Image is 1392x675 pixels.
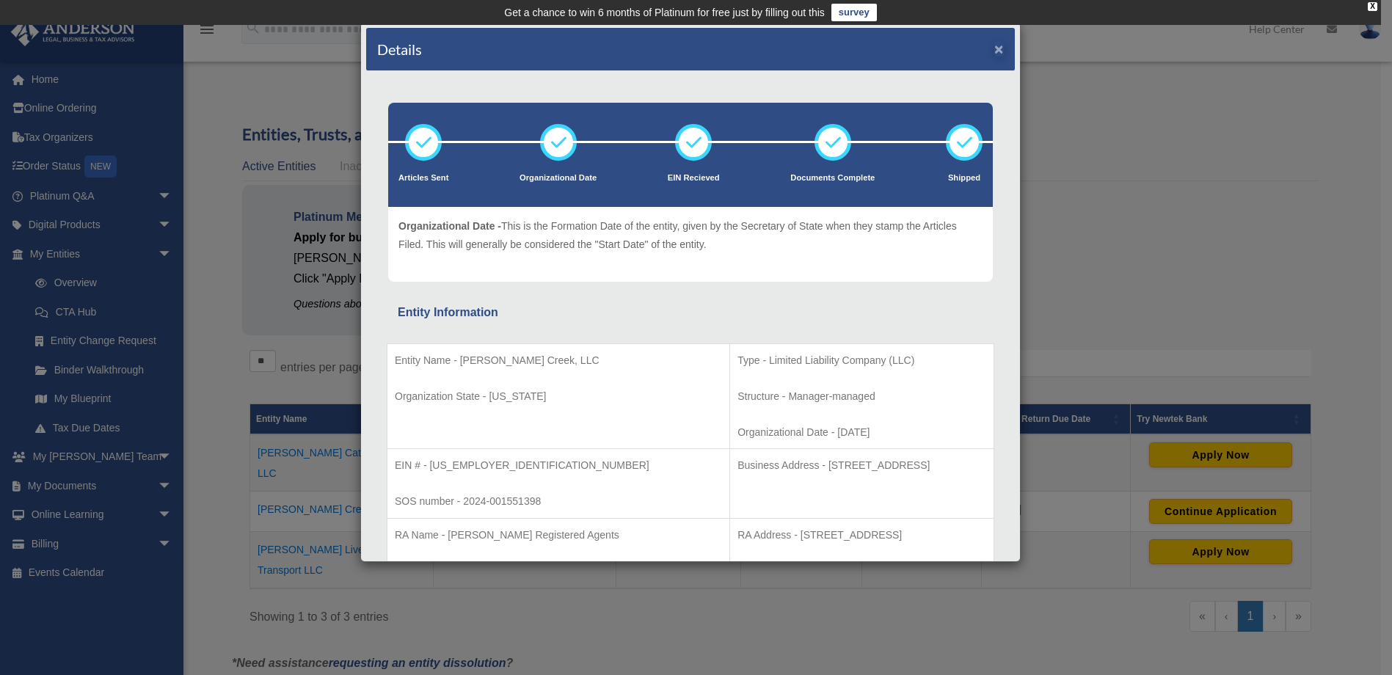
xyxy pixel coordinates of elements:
h4: Details [377,39,422,59]
p: SOS number - 2024-001551398 [395,492,722,511]
p: Documents Complete [790,171,875,186]
p: Articles Sent [398,171,448,186]
div: Get a chance to win 6 months of Platinum for free just by filling out this [504,4,825,21]
div: Entity Information [398,302,983,323]
p: RA Name - [PERSON_NAME] Registered Agents [395,526,722,544]
p: EIN Recieved [668,171,720,186]
p: RA Address - [STREET_ADDRESS] [737,526,986,544]
a: survey [831,4,877,21]
div: close [1368,2,1377,11]
p: Type - Limited Liability Company (LLC) [737,351,986,370]
p: This is the Formation Date of the entity, given by the Secretary of State when they stamp the Art... [398,217,983,253]
span: Organizational Date - [398,220,501,232]
p: Organizational Date - [DATE] [737,423,986,442]
p: EIN # - [US_EMPLOYER_IDENTIFICATION_NUMBER] [395,456,722,475]
p: Organization State - [US_STATE] [395,387,722,406]
button: × [994,41,1004,56]
p: Entity Name - [PERSON_NAME] Creek, LLC [395,351,722,370]
p: Organizational Date [520,171,597,186]
p: Structure - Manager-managed [737,387,986,406]
p: Shipped [946,171,983,186]
p: Business Address - [STREET_ADDRESS] [737,456,986,475]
